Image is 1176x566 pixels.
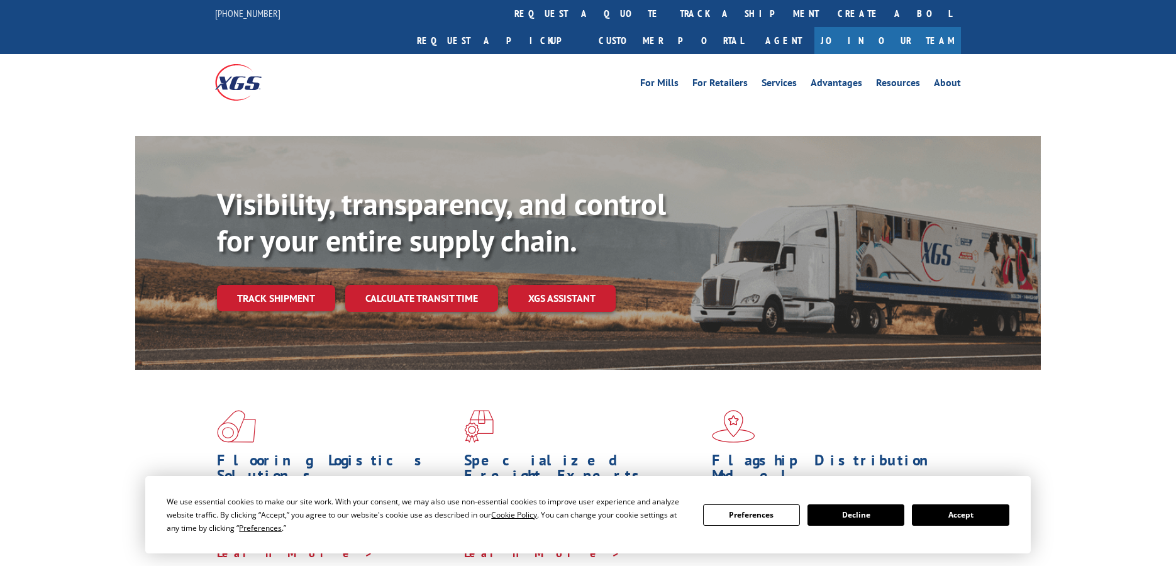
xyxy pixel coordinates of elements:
[640,78,679,92] a: For Mills
[811,78,862,92] a: Advantages
[217,546,374,560] a: Learn More >
[217,410,256,443] img: xgs-icon-total-supply-chain-intelligence-red
[215,7,280,19] a: [PHONE_NUMBER]
[912,504,1009,526] button: Accept
[814,27,961,54] a: Join Our Team
[712,410,755,443] img: xgs-icon-flagship-distribution-model-red
[464,453,702,489] h1: Specialized Freight Experts
[217,285,335,311] a: Track shipment
[345,285,498,312] a: Calculate transit time
[807,504,904,526] button: Decline
[753,27,814,54] a: Agent
[217,184,666,260] b: Visibility, transparency, and control for your entire supply chain.
[464,410,494,443] img: xgs-icon-focused-on-flooring-red
[464,546,621,560] a: Learn More >
[167,495,687,535] div: We use essential cookies to make our site work. With your consent, we may also use non-essential ...
[692,78,748,92] a: For Retailers
[934,78,961,92] a: About
[762,78,797,92] a: Services
[408,27,589,54] a: Request a pickup
[145,476,1031,553] div: Cookie Consent Prompt
[876,78,920,92] a: Resources
[508,285,616,312] a: XGS ASSISTANT
[239,523,282,533] span: Preferences
[712,453,950,489] h1: Flagship Distribution Model
[491,509,537,520] span: Cookie Policy
[217,453,455,489] h1: Flooring Logistics Solutions
[703,504,800,526] button: Preferences
[589,27,753,54] a: Customer Portal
